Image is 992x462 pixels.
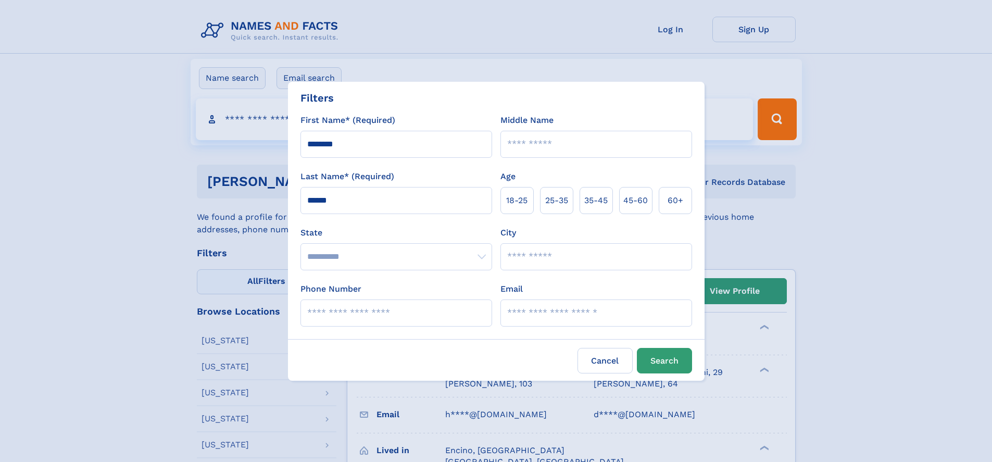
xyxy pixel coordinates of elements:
label: Email [500,283,523,295]
span: 18‑25 [506,194,528,207]
button: Search [637,348,692,373]
label: Middle Name [500,114,554,127]
label: Cancel [577,348,633,373]
label: First Name* (Required) [300,114,395,127]
label: City [500,227,516,239]
span: 35‑45 [584,194,608,207]
span: 45‑60 [623,194,648,207]
div: Filters [300,90,334,106]
span: 25‑35 [545,194,568,207]
label: Phone Number [300,283,361,295]
label: State [300,227,492,239]
span: 60+ [668,194,683,207]
label: Last Name* (Required) [300,170,394,183]
label: Age [500,170,516,183]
